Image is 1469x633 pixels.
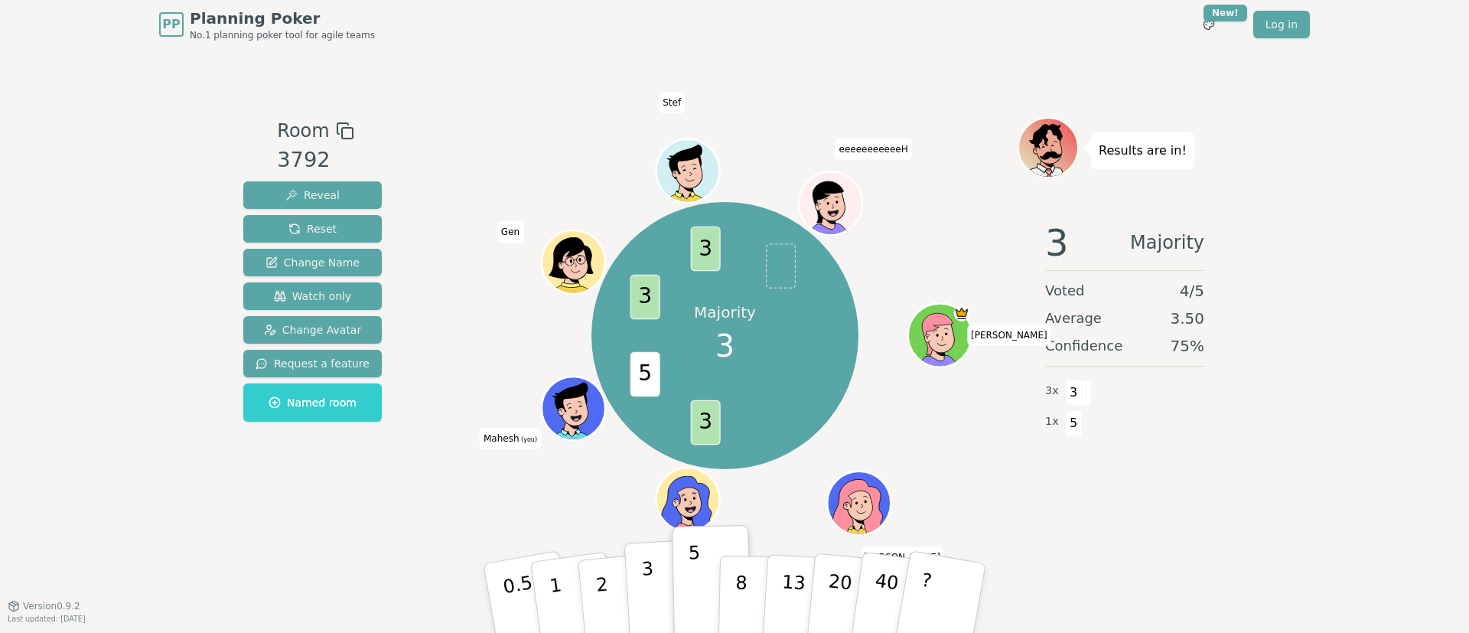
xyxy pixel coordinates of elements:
[8,600,80,612] button: Version0.9.2
[243,316,382,344] button: Change Avatar
[1195,11,1223,38] button: New!
[243,383,382,422] button: Named room
[190,8,375,29] span: Planning Poker
[243,249,382,276] button: Change Name
[1171,335,1204,357] span: 75 %
[630,275,660,320] span: 3
[277,145,353,176] div: 3792
[162,15,180,34] span: PP
[1045,308,1102,329] span: Average
[520,436,538,443] span: (you)
[953,305,969,321] span: Laura is the host
[23,600,80,612] span: Version 0.9.2
[277,117,329,145] span: Room
[243,282,382,310] button: Watch only
[1130,224,1204,261] span: Majority
[689,542,702,625] p: 5
[243,350,382,377] button: Request a feature
[243,181,382,209] button: Reveal
[285,188,340,203] span: Reveal
[1170,308,1204,329] span: 3.50
[1045,383,1059,400] span: 3 x
[190,29,375,41] span: No.1 planning poker tool for agile teams
[690,227,720,272] span: 3
[497,221,523,243] span: Click to change your name
[264,322,362,338] span: Change Avatar
[543,379,603,439] button: Click to change your avatar
[690,400,720,445] span: 3
[265,255,360,270] span: Change Name
[1065,410,1083,436] span: 5
[1204,5,1247,21] div: New!
[1045,224,1069,261] span: 3
[860,547,944,569] span: Click to change your name
[694,302,756,323] p: Majority
[1180,280,1204,302] span: 4 / 5
[8,615,86,623] span: Last updated: [DATE]
[288,221,337,237] span: Reset
[1065,380,1083,406] span: 3
[1099,140,1187,162] p: Results are in!
[243,215,382,243] button: Reset
[659,93,685,114] span: Click to change your name
[1253,11,1310,38] a: Log in
[1045,335,1122,357] span: Confidence
[256,356,370,371] span: Request a feature
[480,428,541,449] span: Click to change your name
[1045,413,1059,430] span: 1 x
[1045,280,1085,302] span: Voted
[159,8,375,41] a: PPPlanning PokerNo.1 planning poker tool for agile teams
[274,289,352,304] span: Watch only
[967,325,1051,346] span: Click to change your name
[715,323,734,369] span: 3
[630,352,660,397] span: 5
[269,395,357,410] span: Named room
[835,139,911,160] span: Click to change your name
